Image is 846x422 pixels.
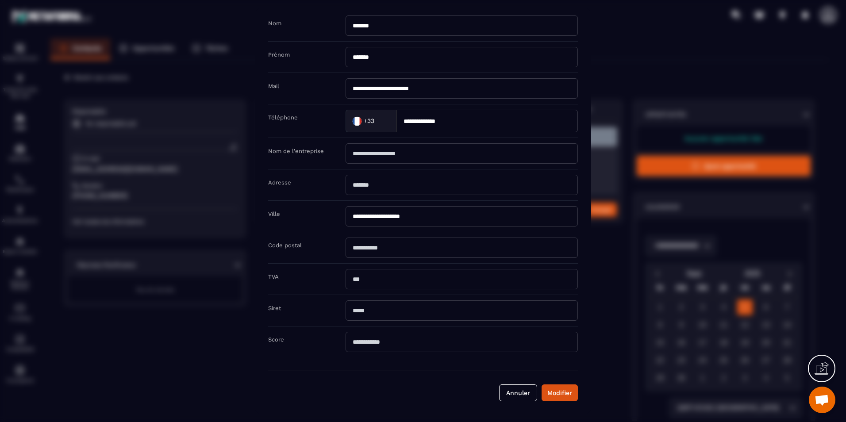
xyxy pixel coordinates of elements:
[268,20,281,27] label: Nom
[268,83,279,89] label: Mail
[499,384,537,401] button: Annuler
[348,112,366,130] img: Country Flag
[346,110,396,132] div: Search for option
[542,384,578,401] button: Modifier
[268,211,280,217] label: Ville
[268,148,324,154] label: Nom de l'entreprise
[268,114,298,121] label: Téléphone
[809,387,835,413] a: Ouvrir le chat
[364,116,374,125] span: +33
[268,242,302,249] label: Code postal
[268,179,291,186] label: Adresse
[268,51,290,58] label: Prénom
[268,336,284,343] label: Score
[376,114,387,127] input: Search for option
[268,273,279,280] label: TVA
[268,305,281,311] label: Siret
